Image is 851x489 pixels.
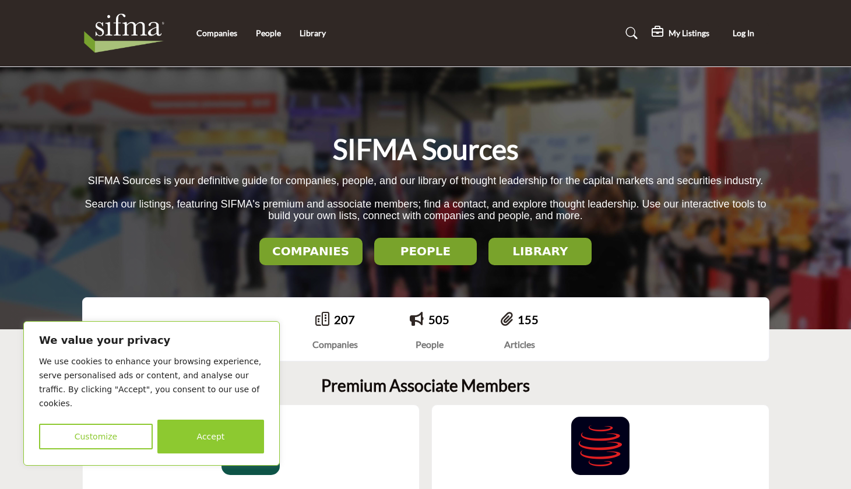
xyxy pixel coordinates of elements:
[23,321,280,466] div: We value your privacy
[82,10,173,57] img: Site Logo
[157,420,264,453] button: Accept
[669,28,709,38] h5: My Listings
[501,337,539,351] div: Articles
[39,424,153,449] button: Customize
[259,238,363,265] button: COMPANIES
[334,312,355,326] a: 207
[333,131,519,167] h1: SIFMA Sources
[39,333,264,347] p: We value your privacy
[256,28,281,38] a: People
[518,312,539,326] a: 155
[300,28,326,38] a: Library
[492,244,588,258] h2: LIBRARY
[88,175,763,187] span: SIFMA Sources is your definitive guide for companies, people, and our library of thought leadersh...
[39,354,264,410] p: We use cookies to enhance your browsing experience, serve personalised ads or content, and analys...
[378,244,474,258] h2: PEOPLE
[571,417,630,475] img: Global Relay
[652,26,709,40] div: My Listings
[196,28,237,38] a: Companies
[374,238,477,265] button: PEOPLE
[718,23,769,44] button: Log In
[85,198,766,222] span: Search our listings, featuring SIFMA's premium and associate members; find a contact, and explore...
[263,244,359,258] h2: COMPANIES
[321,376,530,396] h2: Premium Associate Members
[488,238,592,265] button: LIBRARY
[312,337,358,351] div: Companies
[428,312,449,326] a: 505
[410,337,449,351] div: People
[733,28,754,38] span: Log In
[614,24,645,43] a: Search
